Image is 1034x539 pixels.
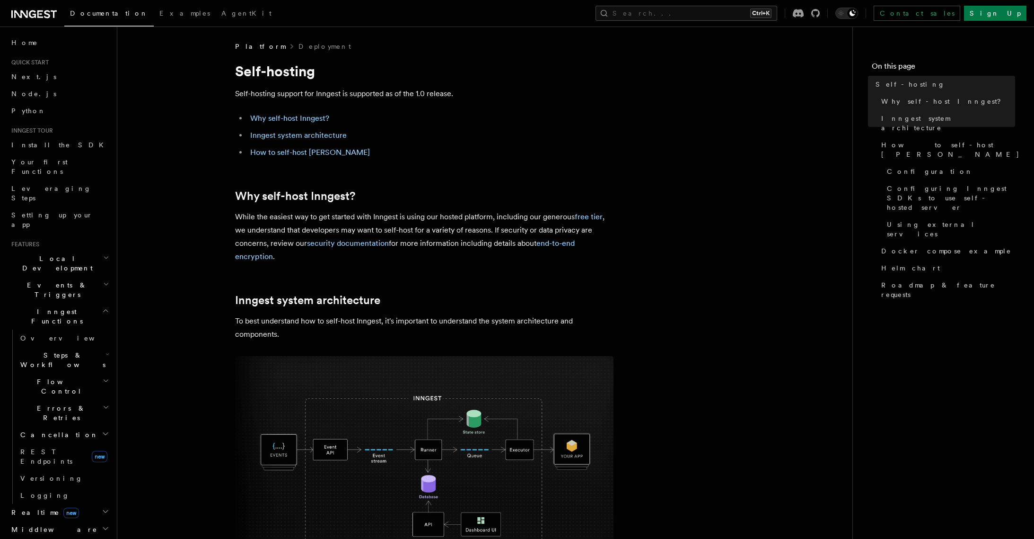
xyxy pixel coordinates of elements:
[8,34,111,51] a: Home
[8,68,111,85] a: Next.js
[17,487,111,504] a: Logging
[883,216,1015,243] a: Using external services
[8,85,111,102] a: Node.js
[881,263,940,273] span: Helm chart
[11,38,38,47] span: Home
[877,110,1015,136] a: Inngest system architecture
[8,521,111,538] button: Middleware
[8,250,111,277] button: Local Development
[11,90,56,98] span: Node.js
[881,114,1015,133] span: Inngest system architecture
[221,9,272,17] span: AgentKit
[883,163,1015,180] a: Configuration
[8,504,111,521] button: Realtimenew
[235,63,613,80] h1: Self-hosting
[17,350,105,369] span: Steps & Workflows
[877,93,1015,110] a: Why self-host Inngest?
[887,167,973,176] span: Configuration
[750,9,771,18] kbd: Ctrl+K
[235,42,285,51] span: Platform
[235,210,613,263] p: While the easiest way to get started with Inngest is using our hosted platform, including our gen...
[8,180,111,207] a: Leveraging Steps
[881,280,1015,299] span: Roadmap & feature requests
[70,9,148,17] span: Documentation
[575,212,603,221] a: free tier
[154,3,216,26] a: Examples
[8,508,79,517] span: Realtime
[8,153,111,180] a: Your first Functions
[20,448,72,465] span: REST Endpoints
[250,148,370,157] a: How to self-host [PERSON_NAME]
[872,76,1015,93] a: Self-hosting
[307,239,389,248] a: security documentation
[887,220,1015,239] span: Using external services
[8,136,111,153] a: Install the SDK
[11,185,91,202] span: Leveraging Steps
[250,114,329,123] a: Why self-host Inngest?
[17,470,111,487] a: Versioning
[8,525,97,534] span: Middleware
[8,59,49,66] span: Quick start
[11,107,46,115] span: Python
[235,314,613,341] p: To best understand how to self-host Inngest, it's important to understand the system architecture...
[11,211,93,228] span: Setting up your app
[17,373,111,400] button: Flow Control
[881,140,1020,159] span: How to self-host [PERSON_NAME]
[235,294,380,307] a: Inngest system architecture
[8,241,39,248] span: Features
[11,158,68,175] span: Your first Functions
[64,3,154,27] a: Documentation
[298,42,351,51] a: Deployment
[11,73,56,81] span: Next.js
[17,400,111,426] button: Errors & Retries
[877,260,1015,277] a: Helm chart
[17,430,98,440] span: Cancellation
[17,443,111,470] a: REST Endpointsnew
[8,303,111,330] button: Inngest Functions
[235,189,355,203] a: Why self-host Inngest?
[235,87,613,100] p: Self-hosting support for Inngest is supported as of the 1.0 release.
[11,141,109,149] span: Install the SDK
[92,451,107,462] span: new
[877,243,1015,260] a: Docker compose example
[883,180,1015,216] a: Configuring Inngest SDKs to use self-hosted server
[63,508,79,518] span: new
[17,377,103,396] span: Flow Control
[874,6,960,21] a: Contact sales
[17,404,103,422] span: Errors & Retries
[250,131,347,140] a: Inngest system architecture
[876,80,945,89] span: Self-hosting
[964,6,1026,21] a: Sign Up
[17,347,111,373] button: Steps & Workflows
[17,426,111,443] button: Cancellation
[17,330,111,347] a: Overview
[216,3,277,26] a: AgentKit
[8,280,103,299] span: Events & Triggers
[8,102,111,119] a: Python
[8,207,111,233] a: Setting up your app
[8,330,111,504] div: Inngest Functions
[835,8,858,19] button: Toggle dark mode
[8,127,53,135] span: Inngest tour
[872,61,1015,76] h4: On this page
[8,277,111,303] button: Events & Triggers
[8,254,103,273] span: Local Development
[8,307,102,326] span: Inngest Functions
[881,97,1008,106] span: Why self-host Inngest?
[877,277,1015,303] a: Roadmap & feature requests
[887,184,1015,212] span: Configuring Inngest SDKs to use self-hosted server
[877,136,1015,163] a: How to self-host [PERSON_NAME]
[20,475,83,482] span: Versioning
[159,9,210,17] span: Examples
[20,334,118,342] span: Overview
[881,246,1011,256] span: Docker compose example
[20,492,70,499] span: Logging
[596,6,777,21] button: Search...Ctrl+K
